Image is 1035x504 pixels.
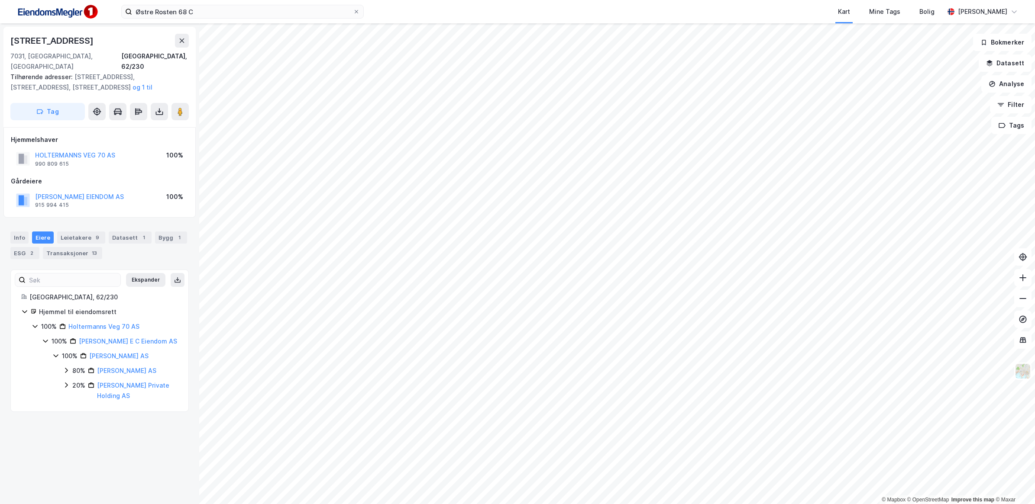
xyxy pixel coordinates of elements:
[155,231,187,244] div: Bygg
[979,55,1032,72] button: Datasett
[973,34,1032,51] button: Bokmerker
[126,273,165,287] button: Ekspander
[72,366,85,376] div: 80%
[992,462,1035,504] iframe: Chat Widget
[57,231,105,244] div: Leietakere
[132,5,353,18] input: Søk på adresse, matrikkel, gårdeiere, leietakere eller personer
[10,51,121,72] div: 7031, [GEOGRAPHIC_DATA], [GEOGRAPHIC_DATA]
[10,72,182,93] div: [STREET_ADDRESS], [STREET_ADDRESS], [STREET_ADDRESS]
[992,462,1035,504] div: Kontrollprogram for chat
[29,292,178,302] div: [GEOGRAPHIC_DATA], 62/230
[11,176,188,186] div: Gårdeiere
[958,6,1007,17] div: [PERSON_NAME]
[43,247,102,259] div: Transaksjoner
[27,249,36,257] div: 2
[869,6,900,17] div: Mine Tags
[14,2,100,22] img: F4PB6Px+NJ5v8B7XTbfpPpyloAAAAASUVORK5CYII=
[175,233,184,242] div: 1
[26,273,120,286] input: Søk
[35,202,69,209] div: 915 994 415
[62,351,78,361] div: 100%
[93,233,102,242] div: 9
[991,117,1032,134] button: Tags
[10,103,85,120] button: Tag
[11,135,188,145] div: Hjemmelshaver
[10,247,39,259] div: ESG
[79,337,177,345] a: [PERSON_NAME] E C Eiendom AS
[32,231,54,244] div: Eiere
[35,161,69,167] div: 990 809 615
[166,150,183,161] div: 100%
[109,231,152,244] div: Datasett
[10,231,29,244] div: Info
[981,75,1032,93] button: Analyse
[39,307,178,317] div: Hjemmel til eiendomsrett
[10,34,95,48] div: [STREET_ADDRESS]
[90,249,99,257] div: 13
[89,352,149,360] a: [PERSON_NAME] AS
[41,321,57,332] div: 100%
[97,367,156,374] a: [PERSON_NAME] AS
[139,233,148,242] div: 1
[990,96,1032,113] button: Filter
[52,336,67,347] div: 100%
[838,6,850,17] div: Kart
[1015,363,1031,379] img: Z
[10,73,74,80] span: Tilhørende adresser:
[907,497,949,503] a: OpenStreetMap
[68,323,139,330] a: Holtermanns Veg 70 AS
[882,497,906,503] a: Mapbox
[121,51,189,72] div: [GEOGRAPHIC_DATA], 62/230
[919,6,935,17] div: Bolig
[97,382,169,399] a: [PERSON_NAME] Private Holding AS
[166,192,183,202] div: 100%
[72,380,85,391] div: 20%
[951,497,994,503] a: Improve this map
